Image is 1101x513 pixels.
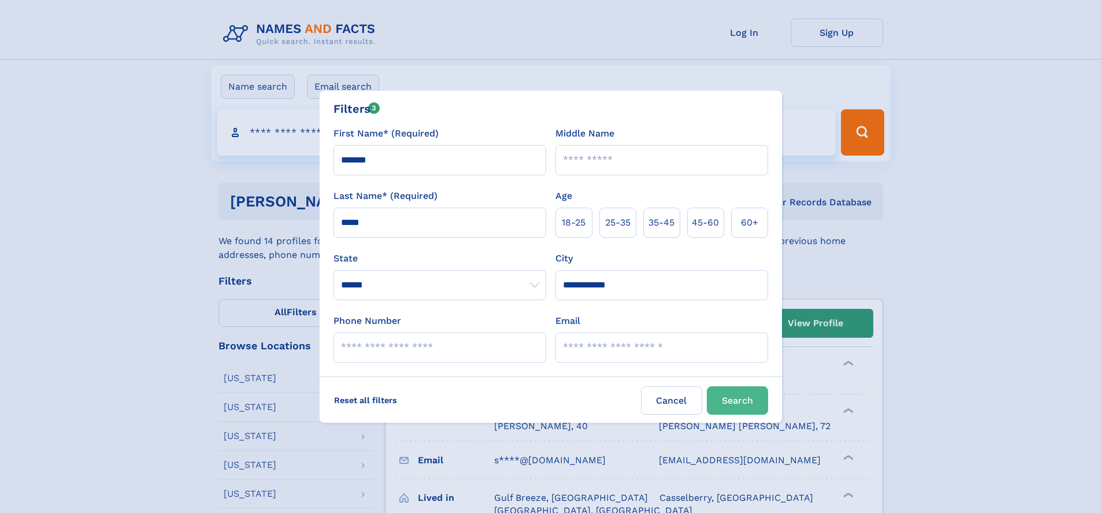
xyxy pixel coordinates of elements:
[555,127,614,141] label: Middle Name
[562,216,585,230] span: 18‑25
[555,252,573,265] label: City
[741,216,758,230] span: 60+
[333,100,380,117] div: Filters
[555,314,580,328] label: Email
[692,216,719,230] span: 45‑60
[333,127,439,141] label: First Name* (Required)
[648,216,674,230] span: 35‑45
[333,252,546,265] label: State
[333,314,401,328] label: Phone Number
[555,189,572,203] label: Age
[707,386,768,415] button: Search
[605,216,631,230] span: 25‑35
[327,386,405,414] label: Reset all filters
[333,189,438,203] label: Last Name* (Required)
[641,386,702,415] label: Cancel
